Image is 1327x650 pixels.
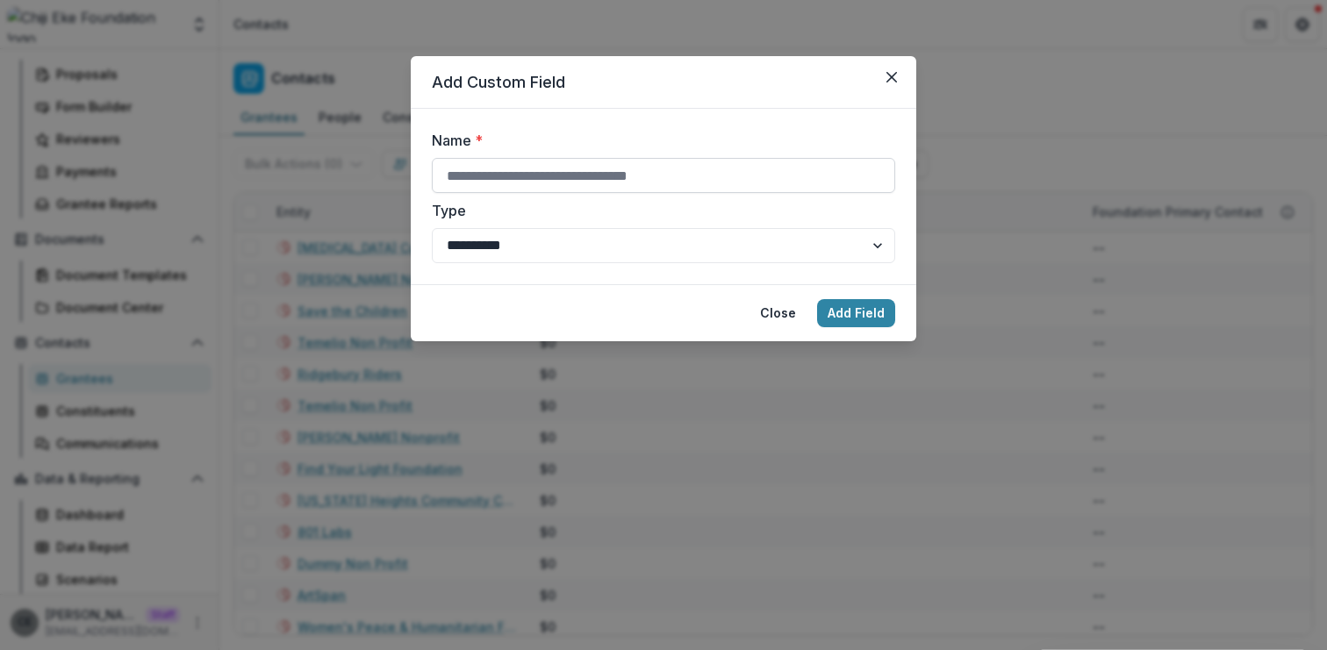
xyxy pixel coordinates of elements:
[817,299,895,327] button: Add Field
[432,200,885,221] label: Type
[750,299,807,327] button: Close
[411,56,916,109] header: Add Custom Field
[432,130,885,151] label: Name
[878,63,906,91] button: Close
